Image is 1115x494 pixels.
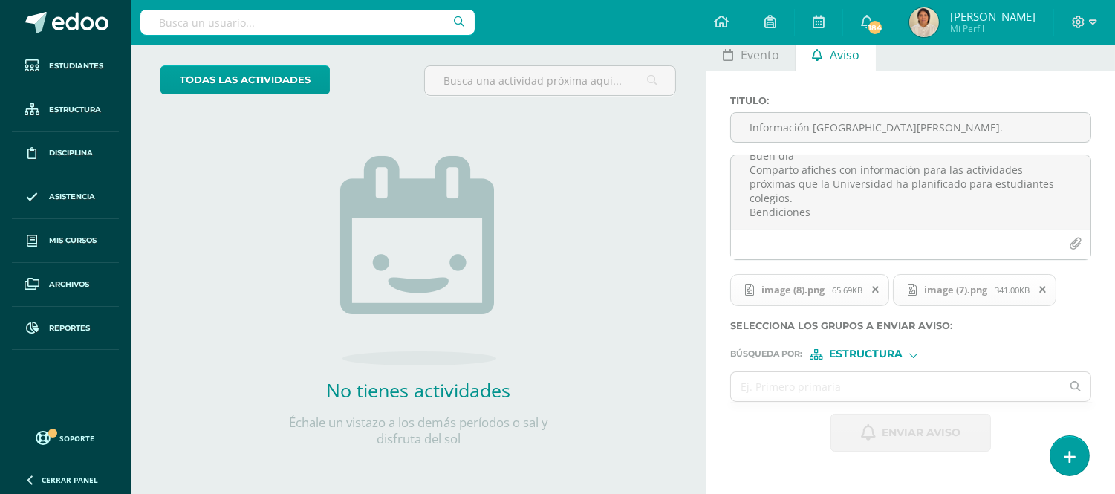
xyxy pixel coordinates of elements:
a: Estudiantes [12,45,119,88]
a: Mis cursos [12,219,119,263]
a: Archivos [12,263,119,307]
img: no_activities.png [340,156,496,365]
a: Evento [706,36,795,71]
p: Échale un vistazo a los demás períodos o sal y disfruta del sol [270,415,567,447]
label: Titulo : [730,95,1091,106]
h2: No tienes actividades [270,377,567,403]
span: Mi Perfil [950,22,1036,35]
span: image (7).png [917,284,995,296]
img: 20a668021bd672466ff3ff9855dcdffa.png [909,7,939,37]
span: Estructura [829,350,903,358]
a: Asistencia [12,175,119,219]
button: Enviar aviso [830,414,991,452]
span: Disciplina [49,147,93,159]
span: 65.69KB [832,285,862,296]
span: Aviso [830,37,859,73]
span: image (8).png [754,284,832,296]
span: Búsqueda por : [730,350,802,358]
span: Reportes [49,322,90,334]
input: Busca un usuario... [140,10,475,35]
span: Estudiantes [49,60,103,72]
span: image (7).png [893,274,1056,307]
a: Aviso [796,36,875,71]
span: 184 [867,19,883,36]
textarea: Buen día Comparto afiches con información para las actividades próximas que la Universidad ha pla... [731,155,1090,230]
input: Titulo [731,113,1090,142]
span: image (8).png [730,274,889,307]
span: Remover archivo [863,282,888,298]
span: Enviar aviso [882,415,960,451]
span: Estructura [49,104,101,116]
a: Disciplina [12,132,119,176]
input: Busca una actividad próxima aquí... [425,66,675,95]
span: 341.00KB [995,285,1030,296]
span: Mis cursos [49,235,97,247]
span: Evento [741,37,779,73]
span: Archivos [49,279,89,290]
span: [PERSON_NAME] [950,9,1036,24]
label: Selecciona los grupos a enviar aviso : [730,320,1091,331]
a: Estructura [12,88,119,132]
input: Ej. Primero primaria [731,372,1061,401]
div: [object Object] [810,349,921,360]
span: Asistencia [49,191,95,203]
a: Reportes [12,307,119,351]
span: Soporte [60,433,95,443]
a: Soporte [18,427,113,447]
a: todas las Actividades [160,65,330,94]
span: Remover archivo [1030,282,1056,298]
span: Cerrar panel [42,475,98,485]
